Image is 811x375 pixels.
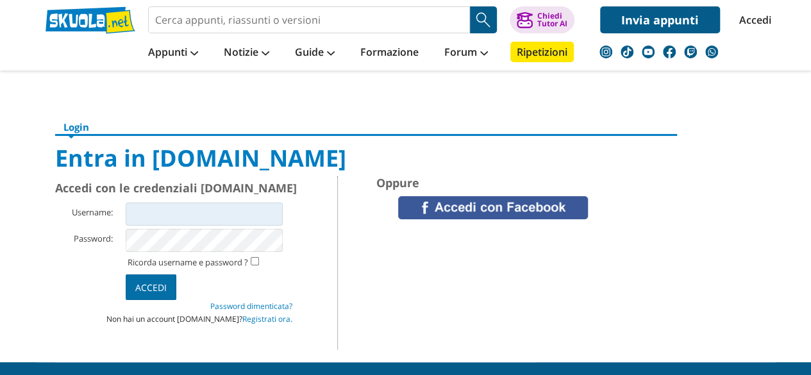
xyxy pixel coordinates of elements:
[376,175,419,190] span: Oppure
[63,122,677,138] h6: Login
[599,46,612,58] img: instagram
[663,46,676,58] img: facebook
[510,42,574,62] a: Ripetizioni
[221,42,272,65] a: Notizie
[537,12,567,28] div: Chiedi Tutor AI
[292,42,338,65] a: Guide
[55,182,297,194] span: Accedi con le credenziali [DOMAIN_NAME]
[621,46,633,58] img: tiktok
[55,152,373,165] h1: Entra in [DOMAIN_NAME]
[739,6,766,33] a: Accedi
[126,274,176,300] input: Accedi
[128,256,248,268] label: Ricorda username e password ?
[600,6,720,33] a: Invia appunti
[72,206,113,218] label: Username:
[145,42,201,65] a: Appunti
[148,6,470,33] input: Cerca appunti, riassunti o versioni
[642,46,655,58] img: youtube
[55,313,292,326] li: Non hai un account [DOMAIN_NAME]?
[510,6,574,33] button: ChiediTutor AI
[474,10,493,29] img: Cerca appunti, riassunti o versioni
[210,301,292,312] a: Password dimenticata?
[470,6,497,33] button: Search Button
[441,42,491,65] a: Forum
[357,42,422,65] a: Formazione
[684,46,697,58] img: twitch
[242,313,292,324] a: Registrati ora.
[74,233,113,244] label: Password:
[705,46,718,58] img: WhatsApp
